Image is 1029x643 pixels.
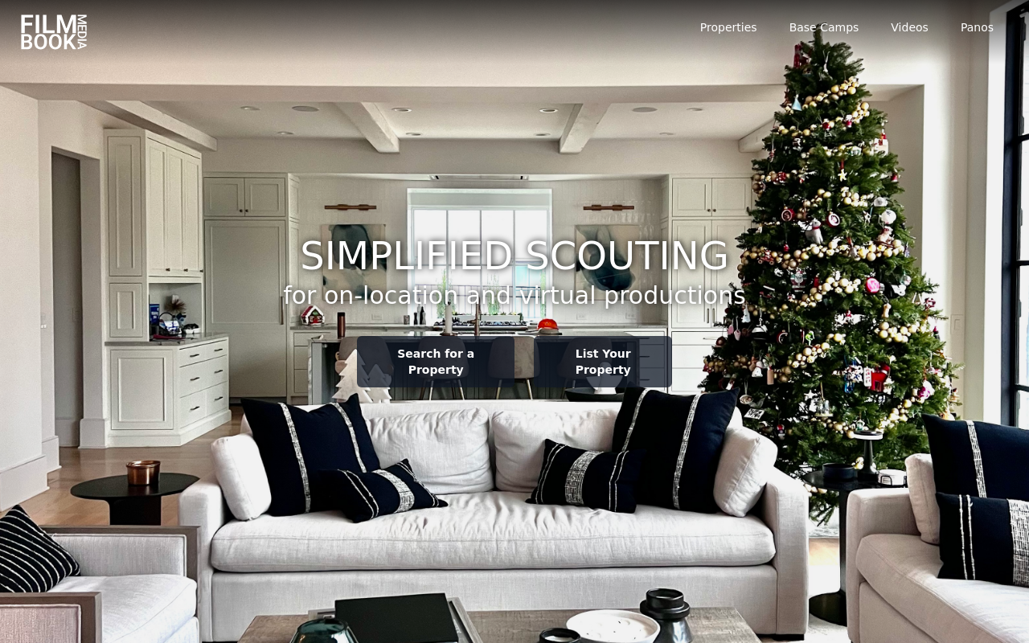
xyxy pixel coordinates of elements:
h1: Simplified Scouting [283,236,746,275]
a: Search for a Property [357,336,514,387]
a: Base Camps [789,19,859,35]
a: Properties [700,19,757,35]
h2: for on-location and virtual productions [283,281,746,310]
img: Film Book Media Logo [19,13,88,51]
a: Videos [891,19,929,35]
a: List Your Property [534,336,672,387]
a: Panos [961,19,994,35]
